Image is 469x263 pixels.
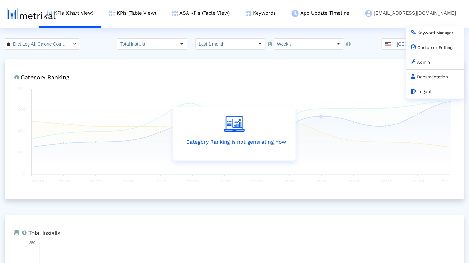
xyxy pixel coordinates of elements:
[411,74,448,79] a: Documentation
[172,11,178,16] img: kpi-table-menu-icon.png
[333,39,344,49] div: Select
[183,138,286,146] p: Category Ranking is not generating now
[246,11,251,16] img: keywords.png
[7,8,56,19] img: metrical-logo-light.png
[365,10,372,17] img: my-account-menu-icon.png
[255,39,266,49] div: Select
[411,89,432,94] a: Logout
[224,116,245,132] img: create-report
[411,89,416,94] img: logout.svg
[109,11,115,16] img: kpi-table-menu-icon.png
[411,30,454,35] a: Keyword Manager
[176,39,187,49] div: Select
[18,72,451,81] h6: Category Ranking
[29,241,35,244] text: 250
[28,230,60,237] tspan: Total Installs
[69,39,80,49] div: Select
[411,45,455,50] a: Customer Settings
[292,10,299,17] img: app-update-menu-icon.png
[411,60,430,64] a: Admin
